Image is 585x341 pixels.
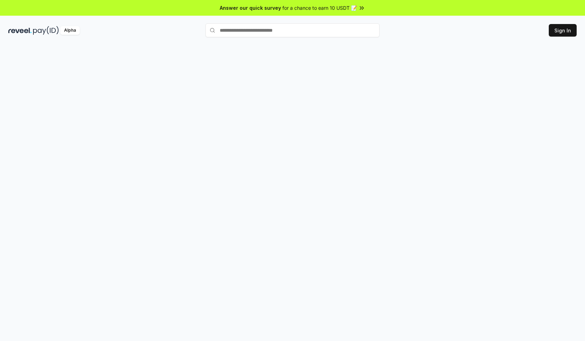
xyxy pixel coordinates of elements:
[8,26,32,35] img: reveel_dark
[282,4,357,11] span: for a chance to earn 10 USDT 📝
[33,26,59,35] img: pay_id
[549,24,577,37] button: Sign In
[60,26,80,35] div: Alpha
[220,4,281,11] span: Answer our quick survey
